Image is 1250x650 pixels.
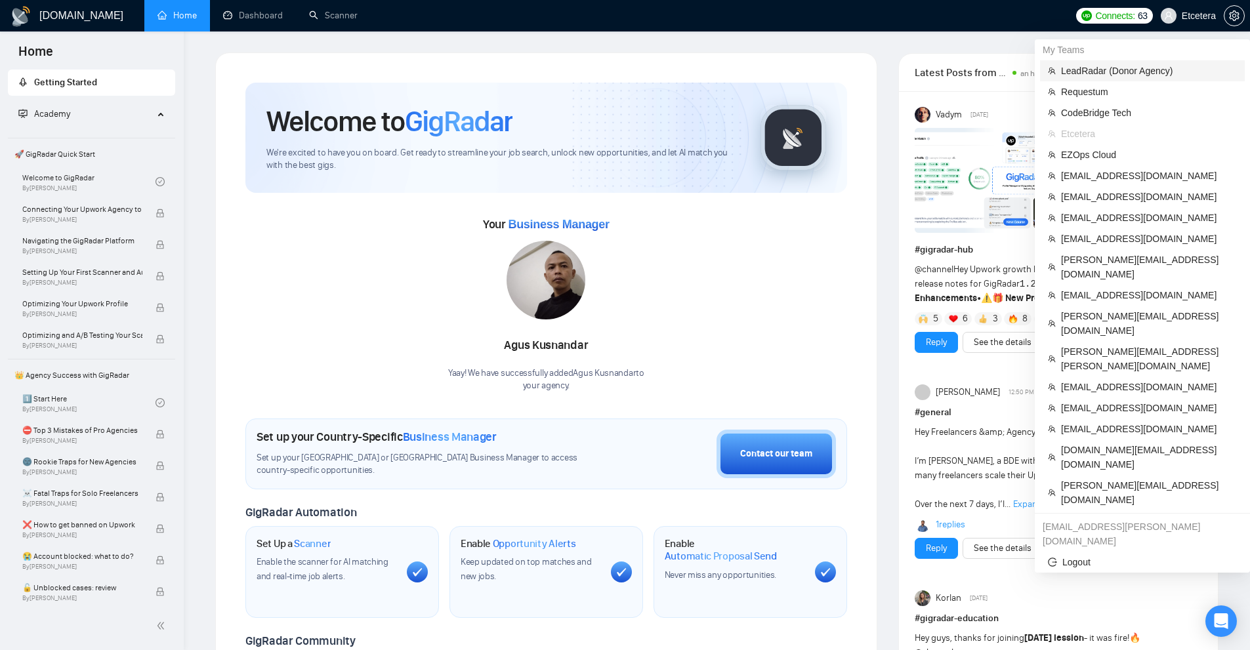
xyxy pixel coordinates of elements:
[156,524,165,533] span: lock
[493,537,576,550] span: Opportunity Alerts
[266,147,740,172] span: We're excited to have you on board. Get ready to streamline your job search, unlock new opportuni...
[22,279,142,287] span: By [PERSON_NAME]
[915,590,930,606] img: Korlan
[1061,478,1237,507] span: [PERSON_NAME][EMAIL_ADDRESS][DOMAIN_NAME]
[1061,288,1237,302] span: [EMAIL_ADDRESS][DOMAIN_NAME]
[294,537,331,550] span: Scanner
[22,216,142,224] span: By [PERSON_NAME]
[1205,605,1237,637] div: Open Intercom Messenger
[156,398,165,407] span: check-circle
[156,461,165,470] span: lock
[266,104,512,139] h1: Welcome to
[156,556,165,565] span: lock
[22,550,142,563] span: 😭 Account blocked: what to do?
[1048,355,1056,363] span: team
[156,177,165,186] span: check-circle
[1024,632,1084,643] strong: [DATE] lession
[740,447,812,461] div: Contact our team
[1048,489,1056,497] span: team
[22,310,142,318] span: By [PERSON_NAME]
[1048,404,1056,412] span: team
[22,234,142,247] span: Navigating the GigRadar Platform
[483,217,610,232] span: Your
[1164,11,1173,20] span: user
[22,388,156,417] a: 1️⃣ Start HereBy[PERSON_NAME]
[1048,555,1237,569] span: Logout
[22,247,142,255] span: By [PERSON_NAME]
[156,272,165,281] span: lock
[156,303,165,312] span: lock
[22,342,142,350] span: By [PERSON_NAME]
[1061,85,1237,99] span: Requestum
[22,329,142,342] span: Optimizing and A/B Testing Your Scanner for Better Results
[1048,172,1056,180] span: team
[1061,211,1237,225] span: [EMAIL_ADDRESS][DOMAIN_NAME]
[1048,214,1056,222] span: team
[915,611,1202,626] h1: # gigradar-education
[156,335,165,344] span: lock
[156,209,165,218] span: lock
[257,537,331,550] h1: Set Up a
[507,241,585,319] img: 1700137308248-IMG-20231102-WA0008.jpg
[8,42,64,70] span: Home
[403,430,497,444] span: Business Manager
[245,634,356,648] span: GigRadar Community
[22,266,142,279] span: Setting Up Your First Scanner and Auto-Bidder
[1061,253,1237,281] span: [PERSON_NAME][EMAIL_ADDRESS][DOMAIN_NAME]
[257,430,497,444] h1: Set up your Country-Specific
[915,426,1201,510] span: Hey Freelancers &amp; Agency Owners, I’m [PERSON_NAME], a BDE with 5+ years of experience, and I ...
[1048,425,1056,433] span: team
[1061,127,1237,141] span: Etcetera
[22,468,142,476] span: By [PERSON_NAME]
[22,167,156,196] a: Welcome to GigRadarBy[PERSON_NAME]
[156,619,169,632] span: double-left
[1061,64,1237,78] span: LeadRadar (Donor Agency)
[915,64,1009,81] span: Latest Posts from the GigRadar Community
[665,537,804,563] h1: Enable
[1048,130,1056,138] span: team
[157,10,197,21] a: homeHome
[963,538,1043,559] button: See the details
[1061,190,1237,204] span: [EMAIL_ADDRESS][DOMAIN_NAME]
[1061,380,1237,394] span: [EMAIL_ADDRESS][DOMAIN_NAME]
[223,10,283,21] a: dashboardDashboard
[963,312,968,325] span: 6
[665,569,776,580] span: Never miss any opportunities.
[1048,291,1056,299] span: team
[992,293,1003,304] span: 🎁
[981,293,992,304] span: ⚠️
[405,104,512,139] span: GigRadar
[8,70,175,96] li: Getting Started
[9,362,174,388] span: 👑 Agency Success with GigRadar
[1224,10,1245,21] a: setting
[936,108,962,122] span: Vadym
[1048,151,1056,159] span: team
[974,335,1031,350] a: See the details
[448,380,644,392] p: your agency .
[156,240,165,249] span: lock
[1005,293,1116,304] strong: New Profile Match feature:
[22,531,142,539] span: By [PERSON_NAME]
[34,108,70,119] span: Academy
[1096,9,1135,23] span: Connects:
[933,312,938,325] span: 5
[22,487,142,500] span: ☠️ Fatal Traps for Solo Freelancers
[970,592,988,604] span: [DATE]
[461,537,576,550] h1: Enable
[9,141,174,167] span: 🚀 GigRadar Quick Start
[915,128,1072,233] img: F09AC4U7ATU-image.png
[1048,88,1056,96] span: team
[1013,498,1043,510] span: Expand
[1129,632,1140,643] span: 🔥
[915,405,1202,420] h1: # general
[1061,309,1237,338] span: [PERSON_NAME][EMAIL_ADDRESS][DOMAIN_NAME]
[760,105,826,171] img: gigradar-logo.png
[1048,453,1056,461] span: team
[1061,148,1237,162] span: EZOps Cloud
[1048,235,1056,243] span: team
[22,500,142,508] span: By [PERSON_NAME]
[22,424,142,437] span: ⛔ Top 3 Mistakes of Pro Agencies
[915,264,953,275] span: @channel
[993,312,998,325] span: 3
[974,541,1031,556] a: See the details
